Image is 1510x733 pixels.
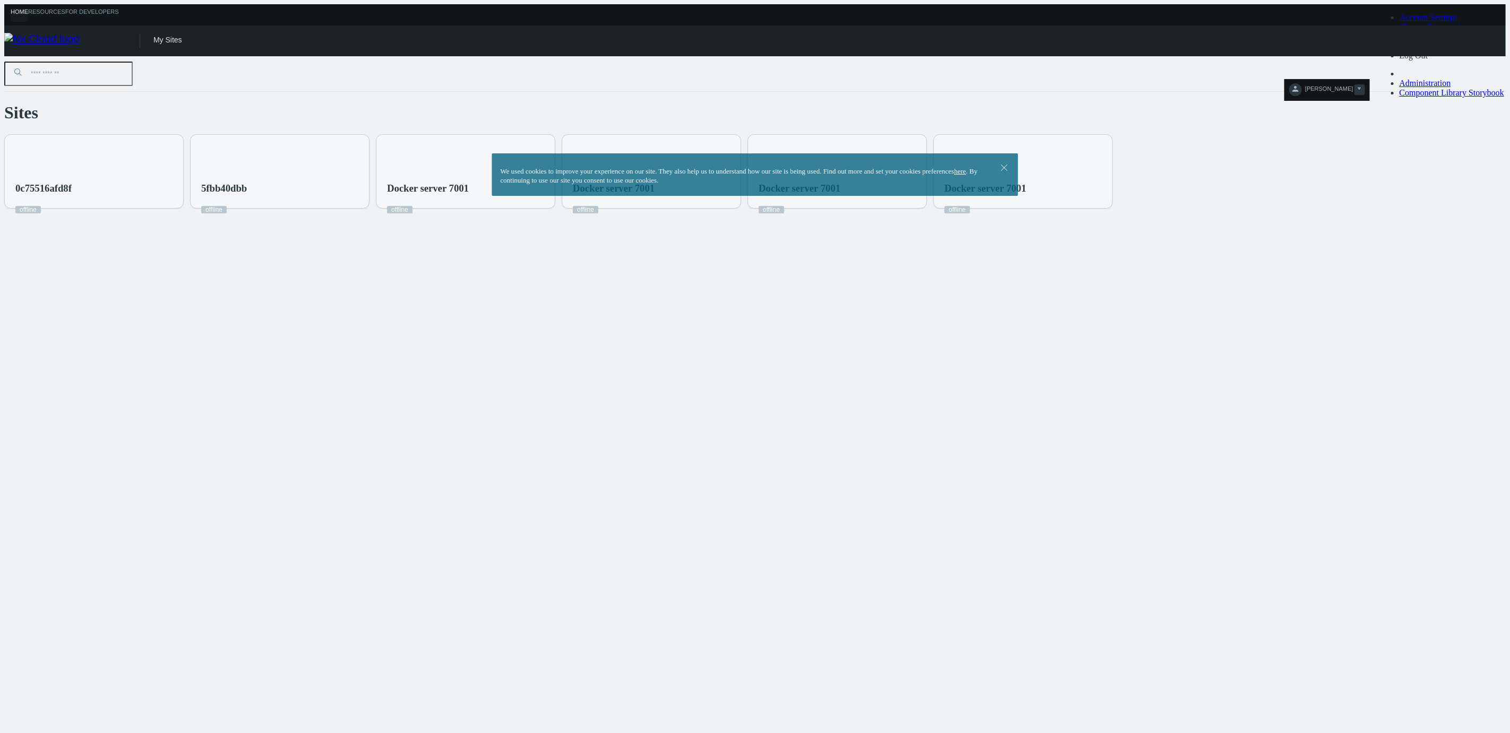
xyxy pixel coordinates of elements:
[1400,88,1504,97] a: Component Library Storybook
[4,103,38,122] span: Sites
[15,183,72,194] nx-search-highlight: 0c75516afd8f
[28,8,65,22] a: Resources
[1400,13,1458,22] a: Account Settings
[1400,22,1460,31] a: Change Password
[501,167,955,175] span: We used cookies to improve your experience on our site. They also help us to understand how our s...
[945,206,970,213] a: offline
[201,183,247,194] nx-search-highlight: 5fbb40dbb
[759,206,784,213] a: offline
[4,33,140,49] img: Nx Cloud logo
[65,8,119,22] a: For Developers
[501,167,978,184] span: . By continuing to use our site you consent to use our cookies.
[15,206,41,213] a: offline
[153,36,182,54] div: My Sites
[1284,79,1369,101] button: [PERSON_NAME]
[201,206,227,213] a: offline
[573,206,598,213] a: offline
[1305,85,1353,98] span: [PERSON_NAME]
[387,183,469,194] nx-search-highlight: Docker server 7001
[387,206,413,213] a: offline
[954,167,966,175] a: here
[11,8,28,22] a: Home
